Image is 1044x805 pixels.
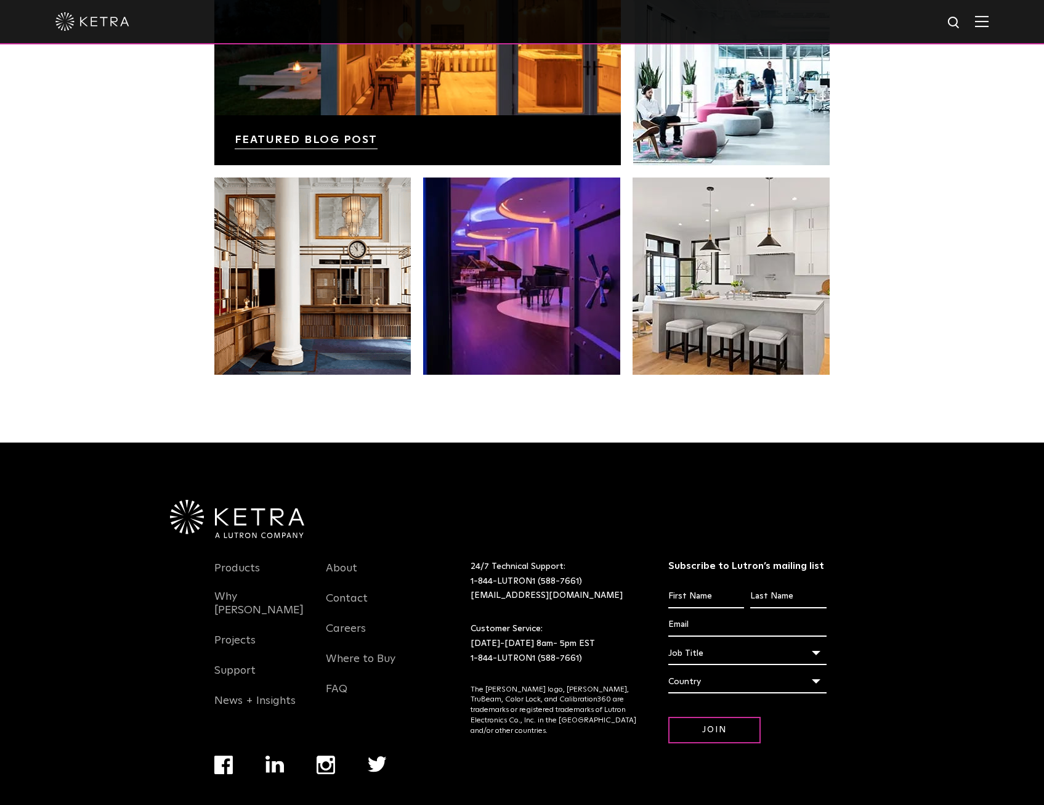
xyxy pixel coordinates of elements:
a: FAQ [326,682,347,711]
div: Country [668,670,827,693]
input: Join [668,717,761,743]
img: Hamburger%20Nav.svg [975,15,989,27]
a: Why [PERSON_NAME] [214,590,308,632]
p: Customer Service: [DATE]-[DATE] 8am- 5pm EST [471,622,637,666]
img: ketra-logo-2019-white [55,12,129,31]
img: facebook [214,756,233,774]
a: Where to Buy [326,652,395,680]
p: 24/7 Technical Support: [471,560,637,603]
p: The [PERSON_NAME] logo, [PERSON_NAME], TruBeam, Color Lock, and Calibration360 are trademarks or ... [471,685,637,737]
a: News + Insights [214,694,296,722]
a: About [326,562,357,590]
input: First Name [668,585,744,608]
a: Projects [214,634,256,662]
div: Navigation Menu [214,560,308,722]
img: Ketra-aLutronCo_White_RGB [170,500,304,538]
img: search icon [947,15,962,31]
h3: Subscribe to Lutron’s mailing list [668,560,827,573]
img: twitter [368,756,387,772]
input: Email [668,613,827,637]
a: Products [214,562,260,590]
a: [EMAIL_ADDRESS][DOMAIN_NAME] [471,591,623,600]
div: Navigation Menu [214,756,419,805]
div: Navigation Menu [326,560,419,711]
a: Careers [326,622,366,650]
a: 1-844-LUTRON1 (588-7661) [471,577,582,586]
img: linkedin [265,756,285,773]
div: Job Title [668,642,827,665]
a: 1-844-LUTRON1 (588-7661) [471,654,582,663]
img: instagram [317,756,335,774]
a: Contact [326,592,368,620]
input: Last Name [750,585,826,608]
a: Support [214,664,256,692]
